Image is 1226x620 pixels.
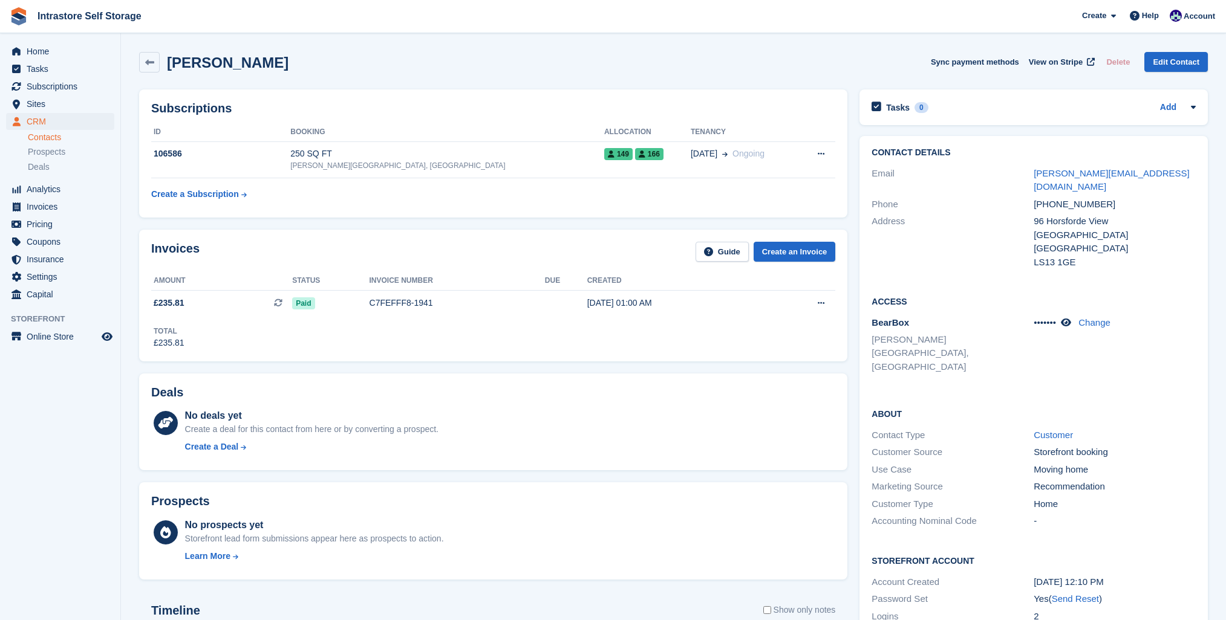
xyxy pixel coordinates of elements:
[1160,101,1176,115] a: Add
[1034,497,1196,511] div: Home
[27,43,99,60] span: Home
[6,216,114,233] a: menu
[27,95,99,112] span: Sites
[635,148,664,160] span: 166
[1034,480,1196,494] div: Recommendation
[872,445,1034,459] div: Customer Source
[872,215,1034,269] div: Address
[154,337,184,349] div: £235.81
[1034,592,1196,606] div: Yes
[6,251,114,268] a: menu
[27,113,99,130] span: CRM
[11,313,120,325] span: Storefront
[185,518,444,532] div: No prospects yet
[6,328,114,345] a: menu
[10,7,28,25] img: stora-icon-8386f47178a22dfd0bd8f6a31ec36ba5ce8667c1dd55bd0f319d3a0aa187defe.svg
[1034,463,1196,477] div: Moving home
[872,575,1034,589] div: Account Created
[931,52,1019,72] button: Sync payment methods
[185,550,230,563] div: Learn More
[1052,593,1099,604] a: Send Reset
[27,181,99,198] span: Analytics
[151,386,183,399] h2: Deals
[154,297,184,309] span: £235.81
[872,407,1196,419] h2: About
[33,6,146,26] a: Intrastore Self Storage
[28,161,50,173] span: Deals
[1049,593,1102,604] span: ( )
[872,317,909,328] span: BearBox
[27,286,99,303] span: Capital
[151,147,290,160] div: 106586
[27,233,99,250] span: Coupons
[28,132,114,143] a: Contacts
[604,148,633,160] span: 149
[1024,52,1097,72] a: View on Stripe
[872,463,1034,477] div: Use Case
[1170,10,1182,22] img: Mathew Tremewan
[763,604,836,616] label: Show only notes
[292,271,369,291] th: Status
[27,251,99,268] span: Insurance
[151,102,835,115] h2: Subscriptions
[872,333,1034,374] li: [PERSON_NAME][GEOGRAPHIC_DATA], [GEOGRAPHIC_DATA]
[27,60,99,77] span: Tasks
[185,550,444,563] a: Learn More
[6,113,114,130] a: menu
[1034,198,1196,212] div: [PHONE_NUMBER]
[151,604,200,618] h2: Timeline
[27,328,99,345] span: Online Store
[1101,52,1135,72] button: Delete
[151,188,239,201] div: Create a Subscription
[151,494,210,508] h2: Prospects
[185,441,439,453] a: Create a Deal
[292,297,315,309] span: Paid
[872,514,1034,528] div: Accounting Nominal Code
[1034,168,1190,192] a: [PERSON_NAME][EMAIL_ADDRESS][DOMAIN_NAME]
[763,604,771,616] input: Show only notes
[872,428,1034,442] div: Contact Type
[1034,317,1056,328] span: •••••••
[185,408,439,423] div: No deals yet
[28,146,65,158] span: Prospects
[151,271,292,291] th: Amount
[6,43,114,60] a: menu
[732,149,765,158] span: Ongoing
[886,102,910,113] h2: Tasks
[545,271,587,291] th: Due
[370,297,545,309] div: C7FEFFF8-1941
[1184,10,1215,22] span: Account
[587,271,766,291] th: Created
[290,147,604,160] div: 250 SQ FT
[1082,10,1106,22] span: Create
[27,78,99,95] span: Subscriptions
[6,286,114,303] a: menu
[1034,445,1196,459] div: Storefront booking
[872,480,1034,494] div: Marketing Source
[185,532,444,545] div: Storefront lead form submissions appear here as prospects to action.
[754,242,836,262] a: Create an Invoice
[185,423,439,436] div: Create a deal for this contact from here or by converting a prospect.
[604,123,691,142] th: Allocation
[872,497,1034,511] div: Customer Type
[6,60,114,77] a: menu
[1029,56,1083,68] span: View on Stripe
[6,198,114,215] a: menu
[6,78,114,95] a: menu
[1034,514,1196,528] div: -
[872,148,1196,158] h2: Contact Details
[1034,215,1196,228] div: 96 Horsforde View
[6,268,114,285] a: menu
[691,123,798,142] th: Tenancy
[151,123,290,142] th: ID
[1142,10,1159,22] span: Help
[290,160,604,171] div: [PERSON_NAME][GEOGRAPHIC_DATA], [GEOGRAPHIC_DATA]
[1034,242,1196,256] div: [GEOGRAPHIC_DATA]
[6,95,114,112] a: menu
[696,242,749,262] a: Guide
[915,102,928,113] div: 0
[28,161,114,173] a: Deals
[6,233,114,250] a: menu
[151,183,247,205] a: Create a Subscription
[151,242,200,262] h2: Invoices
